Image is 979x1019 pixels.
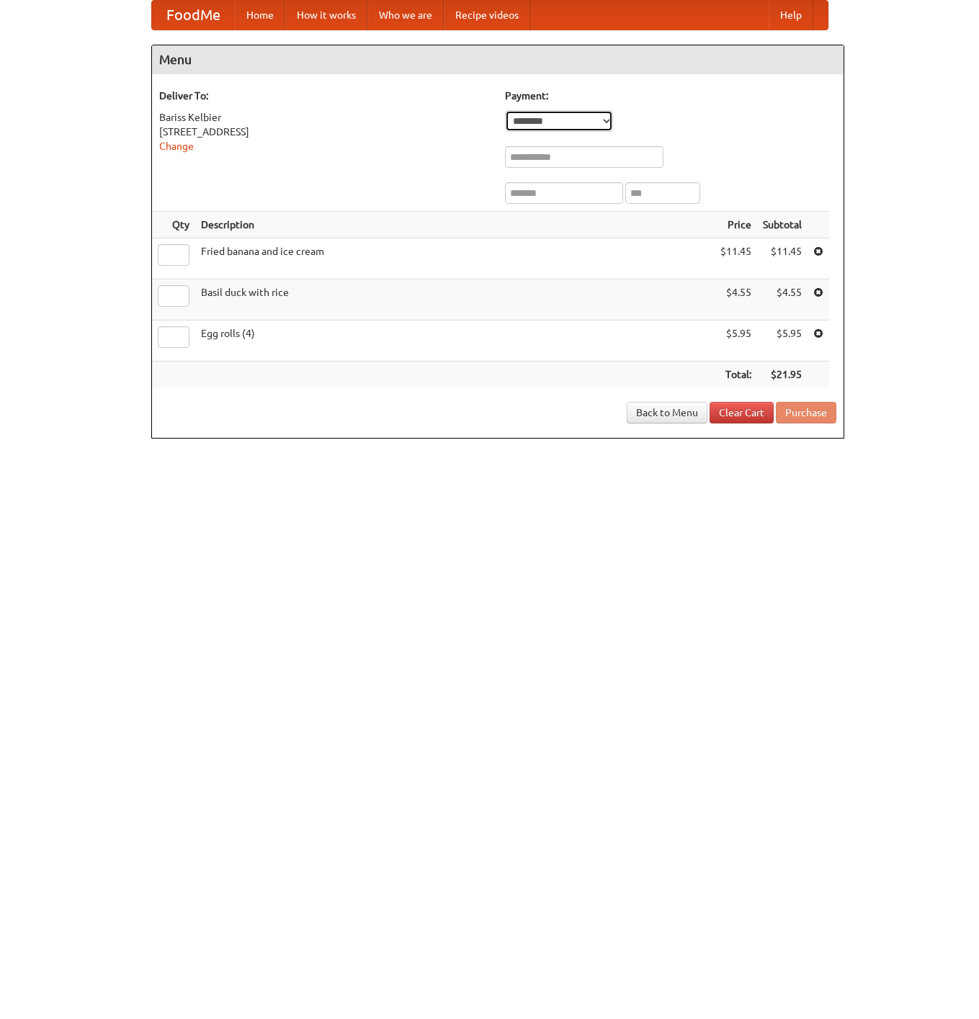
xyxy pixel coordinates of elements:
td: Basil duck with rice [195,279,715,320]
div: [STREET_ADDRESS] [159,125,491,139]
a: FoodMe [152,1,235,30]
a: Back to Menu [627,402,707,423]
th: Total: [715,362,757,388]
th: Subtotal [757,212,808,238]
a: Help [769,1,813,30]
a: Clear Cart [710,402,774,423]
a: Recipe videos [444,1,530,30]
td: $5.95 [715,320,757,362]
a: Change [159,140,194,152]
td: $5.95 [757,320,808,362]
th: $21.95 [757,362,808,388]
a: Who we are [367,1,444,30]
td: $11.45 [715,238,757,279]
h5: Payment: [505,89,836,103]
h4: Menu [152,45,844,74]
td: $11.45 [757,238,808,279]
td: $4.55 [757,279,808,320]
td: $4.55 [715,279,757,320]
h5: Deliver To: [159,89,491,103]
th: Qty [152,212,195,238]
div: Bariss Kelbier [159,110,491,125]
th: Description [195,212,715,238]
a: How it works [285,1,367,30]
a: Home [235,1,285,30]
button: Purchase [776,402,836,423]
th: Price [715,212,757,238]
td: Fried banana and ice cream [195,238,715,279]
td: Egg rolls (4) [195,320,715,362]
